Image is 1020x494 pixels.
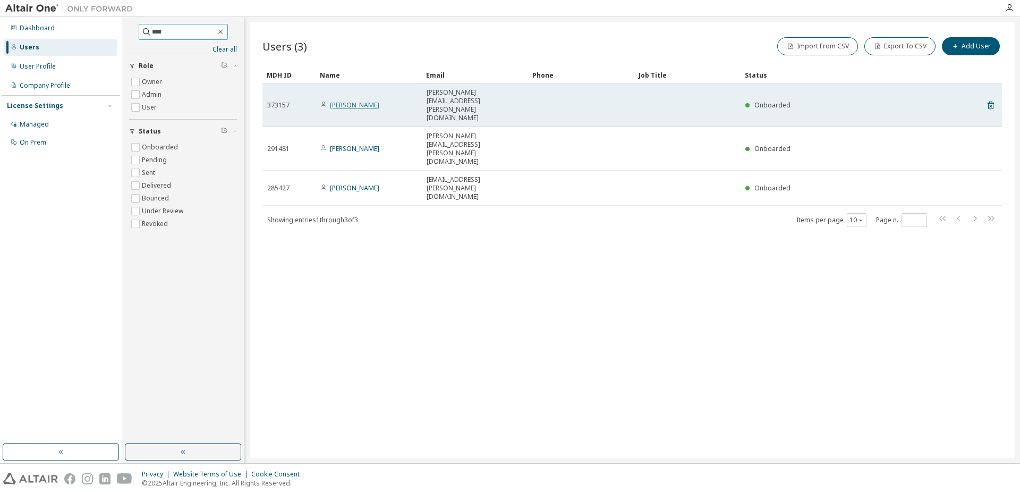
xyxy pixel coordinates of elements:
span: [PERSON_NAME][EMAIL_ADDRESS][PERSON_NAME][DOMAIN_NAME] [427,132,523,166]
span: Role [139,62,154,70]
div: License Settings [7,102,63,110]
div: On Prem [20,138,46,147]
img: Altair One [5,3,138,14]
div: User Profile [20,62,56,71]
div: Email [426,66,524,83]
span: Status [139,127,161,136]
span: Onboarded [754,183,790,192]
label: Admin [142,88,164,101]
button: Status [129,120,237,143]
span: Clear filter [221,127,227,136]
div: Dashboard [20,24,55,32]
label: Pending [142,154,169,166]
span: Page n. [876,213,927,227]
div: Company Profile [20,81,70,90]
div: Job Title [639,66,736,83]
div: Website Terms of Use [173,470,251,479]
label: Sent [142,166,157,179]
button: 10 [849,216,864,224]
label: Owner [142,76,164,88]
span: Showing entries 1 through 3 of 3 [267,215,358,224]
span: 285427 [267,184,290,192]
img: youtube.svg [117,473,132,484]
div: Users [20,43,39,52]
span: Onboarded [754,144,790,153]
div: Status [745,66,947,83]
label: User [142,101,159,114]
span: Items per page [796,213,866,227]
div: Name [320,66,418,83]
button: Add User [942,37,1000,55]
span: 373157 [267,101,290,110]
button: Export To CSV [864,37,936,55]
span: Clear filter [221,62,227,70]
a: [PERSON_NAME] [330,144,379,153]
a: Clear all [129,45,237,54]
a: [PERSON_NAME] [330,183,379,192]
label: Bounced [142,192,171,205]
p: © 2025 Altair Engineering, Inc. All Rights Reserved. [142,479,306,488]
img: instagram.svg [82,473,93,484]
img: linkedin.svg [99,473,110,484]
label: Onboarded [142,141,180,154]
img: altair_logo.svg [3,473,58,484]
div: Cookie Consent [251,470,306,479]
button: Import From CSV [777,37,858,55]
div: Phone [532,66,630,83]
label: Under Review [142,205,185,217]
div: Privacy [142,470,173,479]
label: Delivered [142,179,173,192]
button: Role [129,54,237,78]
img: facebook.svg [64,473,75,484]
span: Onboarded [754,101,790,110]
span: [EMAIL_ADDRESS][PERSON_NAME][DOMAIN_NAME] [427,175,523,201]
span: 291481 [267,145,290,153]
div: MDH ID [267,66,311,83]
label: Revoked [142,217,170,230]
span: Users (3) [262,39,307,54]
div: Managed [20,120,49,129]
span: [PERSON_NAME][EMAIL_ADDRESS][PERSON_NAME][DOMAIN_NAME] [427,88,523,122]
a: [PERSON_NAME] [330,101,379,110]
